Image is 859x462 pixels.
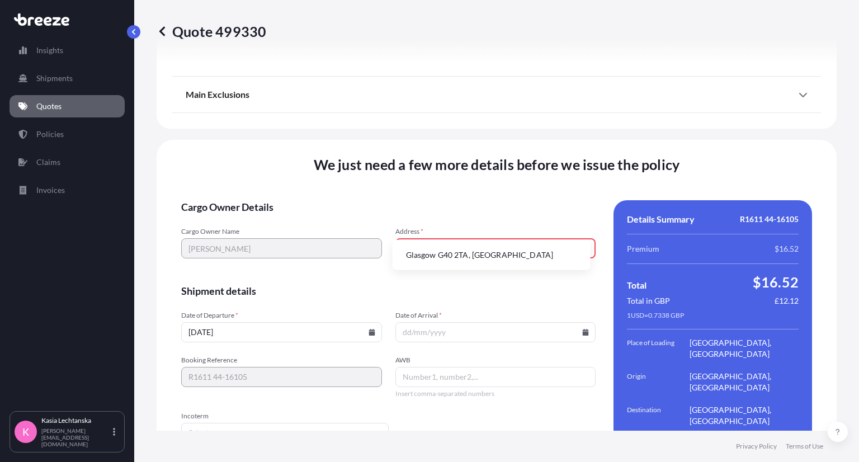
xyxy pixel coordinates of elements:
p: Shipments [36,73,73,84]
a: Shipments [10,67,125,89]
input: dd/mm/yyyy [395,322,596,342]
span: $16.52 [753,273,799,291]
span: Total [627,280,646,291]
li: Glasgow G40 2TA, [GEOGRAPHIC_DATA] [397,244,586,266]
p: Quotes [36,101,62,112]
span: Premium [627,243,659,254]
input: Your internal reference [181,367,382,387]
span: Booking Reference [181,356,382,365]
span: Main Exclusions [186,89,249,100]
span: 1 USD = 0.7338 GBP [627,311,684,320]
a: Invoices [10,179,125,201]
div: Main Exclusions [186,81,808,108]
span: $16.52 [775,243,799,254]
input: Number1, number2,... [395,367,596,387]
p: Policies [36,129,64,140]
a: Policies [10,123,125,145]
input: dd/mm/yyyy [181,322,382,342]
a: Privacy Policy [736,442,777,451]
a: Claims [10,151,125,173]
p: Kasia Lechtanska [41,416,111,425]
span: Date of Departure [181,311,382,320]
span: [GEOGRAPHIC_DATA], [GEOGRAPHIC_DATA] [690,404,799,427]
span: Origin [627,371,690,393]
a: Insights [10,39,125,62]
a: Terms of Use [786,442,823,451]
span: [GEOGRAPHIC_DATA], [GEOGRAPHIC_DATA] [690,337,799,360]
span: [GEOGRAPHIC_DATA], [GEOGRAPHIC_DATA] [690,371,799,393]
span: Insert comma-separated numbers [395,389,596,398]
span: AWB [395,356,596,365]
p: Quote 499330 [157,22,266,40]
span: Address [395,227,596,236]
input: Cargo owner address [395,238,596,258]
input: Select... [181,423,389,443]
span: Place of Loading [627,337,690,360]
p: Insights [36,45,63,56]
span: Total in GBP [627,295,670,307]
span: We just need a few more details before we issue the policy [314,155,680,173]
span: Cargo Owner Name [181,227,382,236]
span: Cargo Owner Details [181,200,596,214]
span: R1611 44-16105 [740,214,799,225]
p: Invoices [36,185,65,196]
p: Claims [36,157,60,168]
span: K [22,426,29,437]
span: £12.12 [775,295,799,307]
span: Incoterm [181,412,389,421]
span: Destination [627,404,690,427]
a: Quotes [10,95,125,117]
p: [PERSON_NAME][EMAIL_ADDRESS][DOMAIN_NAME] [41,427,111,447]
span: Date of Arrival [395,311,596,320]
span: Shipment details [181,284,596,298]
span: Details Summary [627,214,695,225]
